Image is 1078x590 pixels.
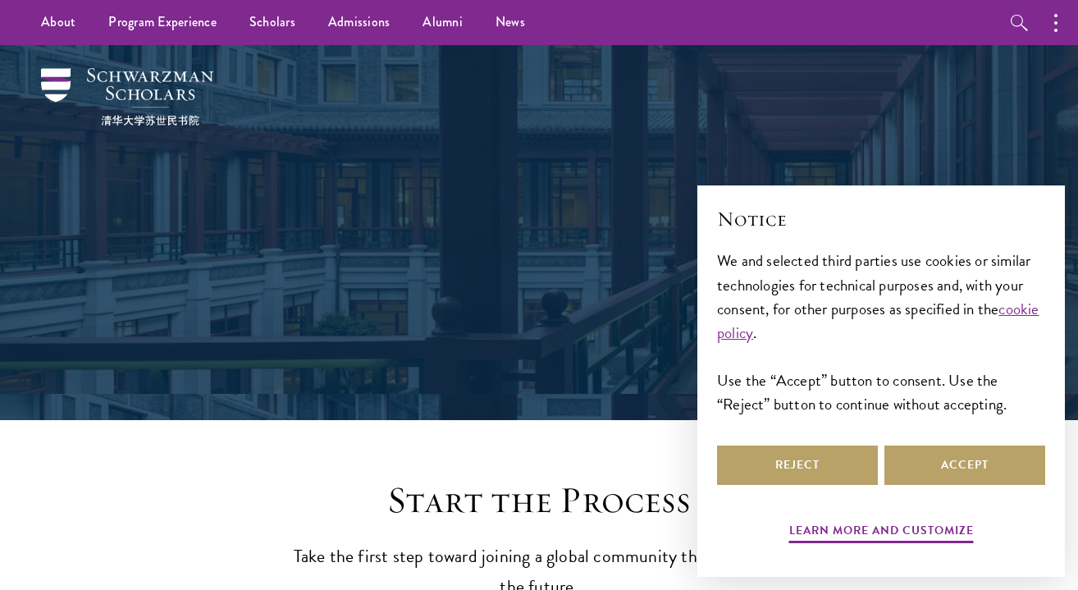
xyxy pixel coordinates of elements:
button: Learn more and customize [789,520,974,546]
a: cookie policy [717,297,1039,345]
h2: Notice [717,205,1045,233]
div: We and selected third parties use cookies or similar technologies for technical purposes and, wit... [717,249,1045,415]
button: Accept [884,446,1045,485]
img: Schwarzman Scholars [41,68,213,126]
h2: Start the Process [285,478,793,524]
button: Reject [717,446,878,485]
